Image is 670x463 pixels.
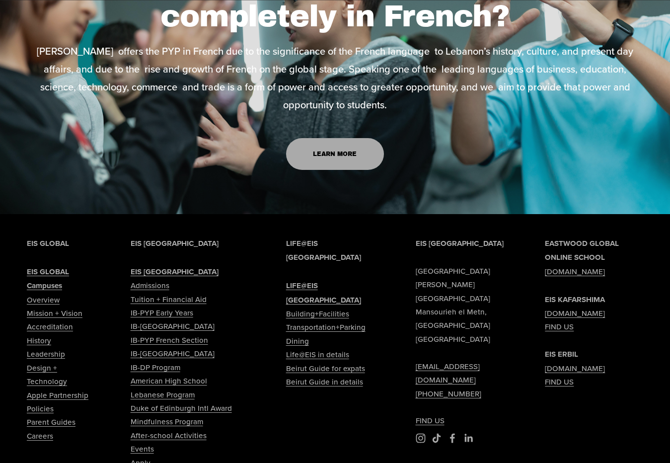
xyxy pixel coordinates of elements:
a: American High School [131,374,207,387]
strong: Campuses [27,280,62,291]
a: Admissions [131,279,169,292]
a: Overview [27,293,60,307]
a: IB-[GEOGRAPHIC_DATA] [131,319,215,333]
strong: EIS [GEOGRAPHIC_DATA] [131,238,219,249]
a: Facebook [447,433,457,443]
a: EIS GLOBAL [27,265,69,279]
a: Lebanese Program [131,388,195,401]
a: Careers [27,429,53,443]
a: FIND US [545,375,574,388]
p: [GEOGRAPHIC_DATA] [PERSON_NAME][GEOGRAPHIC_DATA] Mansourieh el Metn, [GEOGRAPHIC_DATA] [GEOGRAPHI... [416,236,514,428]
a: [PHONE_NUMBER] [416,387,481,400]
a: Building+Facilities [286,307,349,320]
a: TikTok [432,433,442,443]
a: Accreditation [27,320,73,333]
strong: EIS ERBIL [545,349,578,360]
a: Beirut Guide in details [286,375,363,388]
a: FIND US [416,414,445,427]
a: EIS [GEOGRAPHIC_DATA] [131,265,219,279]
a: [EMAIL_ADDRESS][DOMAIN_NAME] [416,360,514,387]
a: Mindfulness Program [131,415,203,428]
strong: EASTWOOD GLOBAL ONLINE SCHOOL [545,238,619,263]
a: Life@EIS in details [286,348,349,361]
a: [DOMAIN_NAME] [545,307,605,320]
a: IB-DP Program [131,361,180,374]
strong: EIS KAFARSHIMA [545,294,605,305]
a: Leadership [27,347,65,361]
a: [DOMAIN_NAME] [545,362,605,375]
strong: EIS [GEOGRAPHIC_DATA] [131,266,219,277]
a: Dining [286,334,309,348]
a: Events [131,442,154,456]
a: Beirut Guide for expats [286,362,365,375]
a: Apple Partnership [27,388,88,402]
a: IB-PYP Early Years [131,306,193,319]
a: [DOMAIN_NAME] [545,265,605,278]
strong: EIS GLOBAL [27,238,69,249]
a: Tuition + Financial Aid [131,293,207,306]
a: Campuses [27,279,62,293]
a: LinkedIn [463,433,473,443]
strong: EIS GLOBAL [27,266,69,277]
a: IB-PYP French Section [131,333,208,347]
a: After-school Activities [131,429,207,442]
a: Policies [27,402,54,415]
strong: EIS [GEOGRAPHIC_DATA] [416,238,504,249]
a: FIND US [545,320,574,333]
a: Duke of Edinburgh Intl Award [131,401,232,415]
a: Parent Guides [27,415,75,429]
a: Instagram [416,433,426,443]
a: Mission + Vision [27,307,82,320]
a: Transportation+Parking [286,320,366,334]
a: Design + Technology [27,361,99,388]
a: IB-[GEOGRAPHIC_DATA] [131,347,215,360]
p: [PERSON_NAME] offers the PYP in French due to the significance of the French language to Lebanon’... [27,42,643,114]
strong: LIFE@EIS [GEOGRAPHIC_DATA] [286,238,361,263]
a: History [27,334,51,347]
strong: LIFE@EIS [GEOGRAPHIC_DATA] [286,280,361,305]
a: LIFE@EIS [GEOGRAPHIC_DATA] [286,279,384,307]
a: Learn more [286,138,384,170]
